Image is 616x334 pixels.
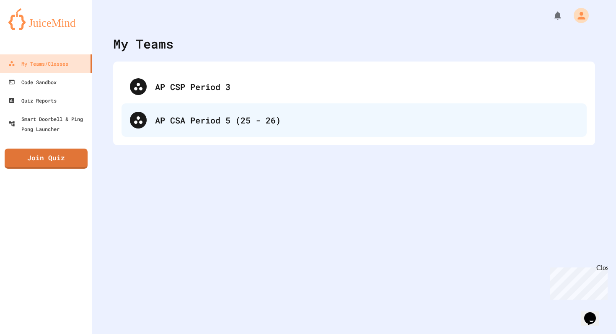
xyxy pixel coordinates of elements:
[8,95,57,105] div: Quiz Reports
[8,8,84,30] img: logo-orange.svg
[155,114,578,126] div: AP CSA Period 5 (25 - 26)
[8,77,57,87] div: Code Sandbox
[122,103,587,137] div: AP CSA Period 5 (25 - 26)
[8,59,68,69] div: My Teams/Classes
[8,114,89,134] div: Smart Doorbell & Ping Pong Launcher
[581,301,608,326] iframe: chat widget
[113,34,173,53] div: My Teams
[565,6,591,25] div: My Account
[546,264,608,300] iframe: chat widget
[3,3,58,53] div: Chat with us now!Close
[5,149,88,169] a: Join Quiz
[122,70,587,103] div: AP CSP Period 3
[537,8,565,23] div: My Notifications
[155,80,578,93] div: AP CSP Period 3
